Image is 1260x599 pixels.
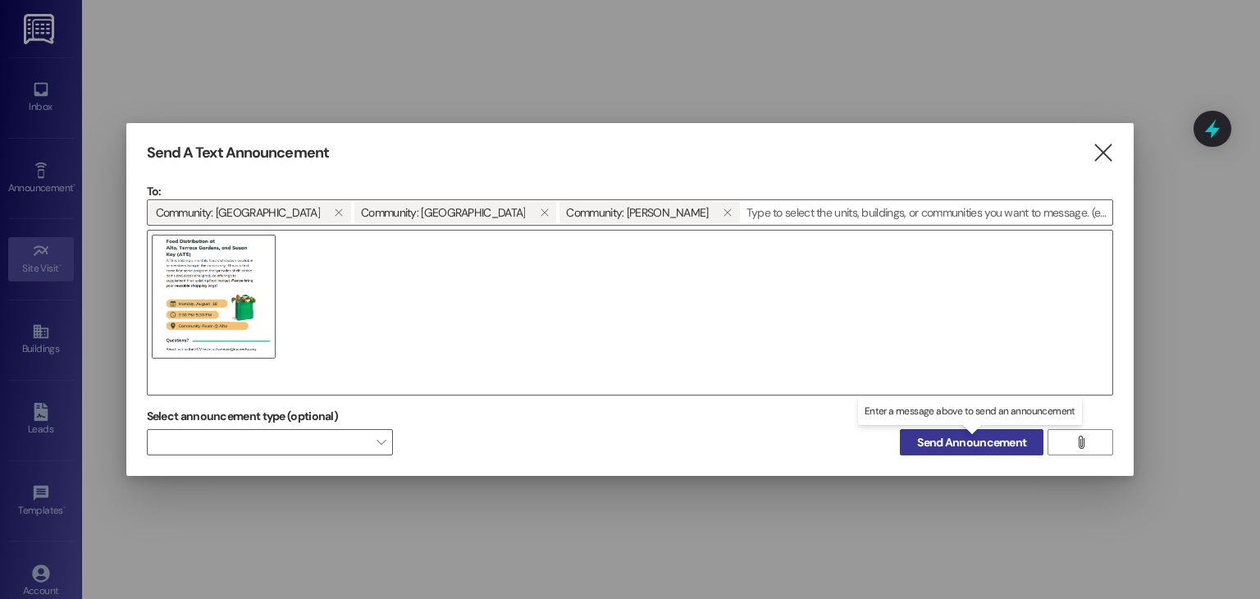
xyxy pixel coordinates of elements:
button: Community: Alto [326,202,351,223]
p: To: [147,183,1114,199]
i:  [334,206,343,219]
img: m2g1n62rjyth21c8i92z.png [152,235,276,359]
label: Select announcement type (optional) [147,404,339,429]
p: Enter a message above to send an announcement [865,405,1075,418]
span: Community: Susan Kay [566,202,708,223]
i:  [1075,436,1087,449]
button: Community: Susan Kay [715,202,740,223]
span: Send Announcement [917,434,1026,451]
button: Community: Terrace Gardens [532,202,556,223]
input: Type to select the units, buildings, or communities you want to message. (e.g. 'Unit 1A', 'Buildi... [742,200,1113,225]
button: Send Announcement [900,429,1043,455]
span: Community: Alto [156,202,320,223]
span: Community: Terrace Gardens [361,202,525,223]
i:  [723,206,732,219]
i:  [540,206,549,219]
h3: Send A Text Announcement [147,144,329,162]
i:  [1092,144,1114,162]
